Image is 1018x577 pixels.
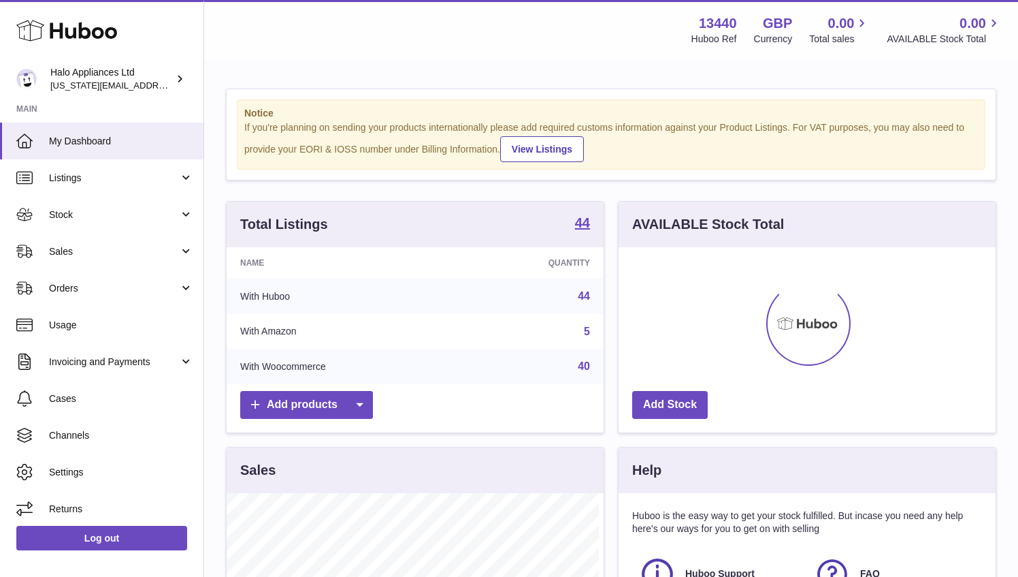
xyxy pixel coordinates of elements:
[49,172,179,185] span: Listings
[632,391,708,419] a: Add Stock
[244,107,978,120] strong: Notice
[578,360,590,372] a: 40
[632,461,661,480] h3: Help
[500,136,584,162] a: View Listings
[240,461,276,480] h3: Sales
[16,526,187,550] a: Log out
[584,326,590,337] a: 5
[809,33,870,46] span: Total sales
[959,14,986,33] span: 0.00
[227,314,461,349] td: With Amazon
[887,14,1002,46] a: 0.00 AVAILABLE Stock Total
[227,349,461,384] td: With Woocommerce
[578,290,590,302] a: 44
[575,216,590,230] strong: 44
[699,14,737,33] strong: 13440
[50,80,323,91] span: [US_STATE][EMAIL_ADDRESS][PERSON_NAME][DOMAIN_NAME]
[49,282,179,295] span: Orders
[50,66,173,92] div: Halo Appliances Ltd
[16,69,37,89] img: georgia.hennessy@haloappliances.com
[632,215,784,234] h3: AVAILABLE Stock Total
[49,503,193,516] span: Returns
[49,319,193,332] span: Usage
[49,466,193,479] span: Settings
[754,33,793,46] div: Currency
[240,215,328,234] h3: Total Listings
[887,33,1002,46] span: AVAILABLE Stock Total
[244,121,978,162] div: If you're planning on sending your products internationally please add required customs informati...
[828,14,855,33] span: 0.00
[49,208,179,221] span: Stock
[49,392,193,405] span: Cases
[49,356,179,369] span: Invoicing and Payments
[632,510,982,535] p: Huboo is the easy way to get your stock fulfilled. But incase you need any help here's our ways f...
[49,429,193,442] span: Channels
[461,247,604,279] th: Quantity
[227,279,461,314] td: With Huboo
[227,247,461,279] th: Name
[809,14,870,46] a: 0.00 Total sales
[575,216,590,232] a: 44
[240,391,373,419] a: Add products
[49,135,193,148] span: My Dashboard
[49,245,179,258] span: Sales
[691,33,737,46] div: Huboo Ref
[763,14,792,33] strong: GBP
